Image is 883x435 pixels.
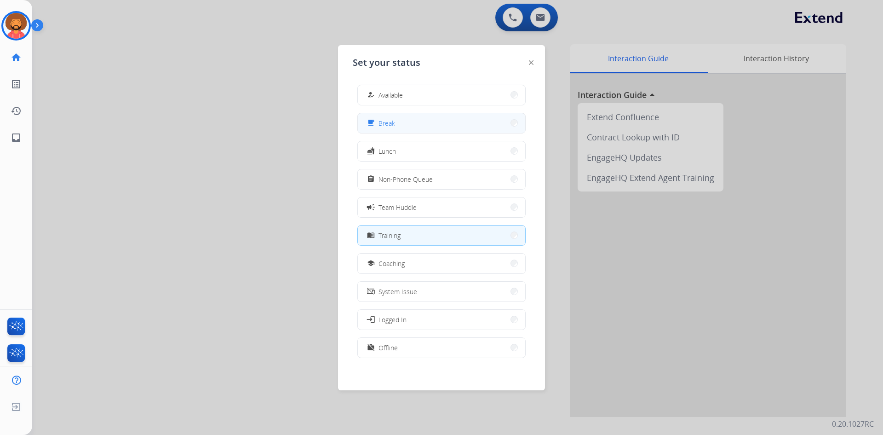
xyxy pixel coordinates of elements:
[358,169,525,189] button: Non-Phone Queue
[366,203,375,212] mat-icon: campaign
[358,197,525,217] button: Team Huddle
[367,91,375,99] mat-icon: how_to_reg
[378,231,401,240] span: Training
[11,132,22,143] mat-icon: inbox
[367,147,375,155] mat-icon: fastfood
[358,254,525,273] button: Coaching
[367,119,375,127] mat-icon: free_breakfast
[378,174,433,184] span: Non-Phone Queue
[378,90,403,100] span: Available
[378,315,407,325] span: Logged In
[378,118,395,128] span: Break
[3,13,29,39] img: avatar
[358,226,525,245] button: Training
[358,310,525,330] button: Logged In
[832,418,874,429] p: 0.20.1027RC
[358,141,525,161] button: Lunch
[11,105,22,116] mat-icon: history
[378,203,417,212] span: Team Huddle
[358,282,525,302] button: System Issue
[366,315,375,324] mat-icon: login
[378,287,417,296] span: System Issue
[378,343,398,353] span: Offline
[11,52,22,63] mat-icon: home
[367,344,375,352] mat-icon: work_off
[367,175,375,183] mat-icon: assignment
[367,260,375,267] mat-icon: school
[529,60,533,65] img: close-button
[11,79,22,90] mat-icon: list_alt
[353,56,420,69] span: Set your status
[378,259,405,268] span: Coaching
[358,85,525,105] button: Available
[378,146,396,156] span: Lunch
[367,288,375,296] mat-icon: phonelink_off
[358,338,525,358] button: Offline
[358,113,525,133] button: Break
[367,232,375,239] mat-icon: menu_book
